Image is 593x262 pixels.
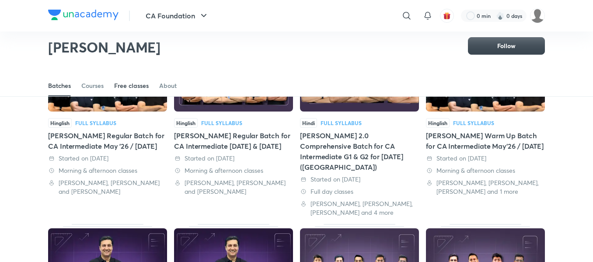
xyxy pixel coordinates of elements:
div: Sankalp 2.0 Comprehensive Batch for CA Intermediate G1 & G2 for May 2024 (New Syllabus) [300,39,419,217]
div: Full Syllabus [201,120,242,126]
button: Follow [468,37,545,55]
span: Hindi [300,118,317,128]
div: Morning & afternoon classes [426,166,545,175]
img: streak [496,11,505,20]
img: Syeda Nayareen [530,8,545,23]
div: Sankalp Warm Up Batch for CA Intermediate May’26 / Sep’26 [426,39,545,217]
div: Full Syllabus [75,120,116,126]
div: Full day classes [300,187,419,196]
div: [PERSON_NAME] Regular Batch for CA Intermediate [DATE] & [DATE] [174,130,293,151]
div: Started on 12 Mar 2025 [174,154,293,163]
span: Hinglish [426,118,450,128]
a: Company Logo [48,10,119,22]
button: avatar [440,9,454,23]
div: [PERSON_NAME] Regular Batch for CA Intermediate May '26 / [DATE] [48,130,167,151]
div: Nakul Katheria, Ankit Oberoi and Arvind Tuli [48,178,167,196]
div: Morning & afternoon classes [48,166,167,175]
span: Hinglish [174,118,198,128]
div: Nakul Katheria, Ankit Oberoi and Arvind Tuli [174,178,293,196]
a: Courses [81,75,104,96]
div: About [159,81,177,90]
button: CA Foundation [140,7,214,24]
span: Hinglish [48,118,72,128]
div: Courses [81,81,104,90]
div: Full Syllabus [321,120,362,126]
img: Company Logo [48,10,119,20]
div: Started on 14 Jul 2025 [48,154,167,163]
div: Morning & afternoon classes [174,166,293,175]
div: Batches [48,81,71,90]
h2: [PERSON_NAME] [48,38,160,56]
div: [PERSON_NAME] 2.0 Comprehensive Batch for CA Intermediate G1 & G2 for [DATE] ([GEOGRAPHIC_DATA]) [300,130,419,172]
img: avatar [443,12,451,20]
div: Sankalp Regular Batch for CA Intermediate Jan’26 & May’26 [174,39,293,217]
div: Started on 2 Jun 2025 [426,154,545,163]
div: Free classes [114,81,149,90]
div: Rahul Panchal, Nakul Katheria, Ankit Oberoi and 1 more [426,178,545,196]
span: Follow [497,42,516,50]
div: Started on 11 Sep 2023 [300,175,419,184]
a: Free classes [114,75,149,96]
div: Sankalp Regular Batch for CA Intermediate May '26 / Sep '26 [48,39,167,217]
a: About [159,75,177,96]
a: Batches [48,75,71,96]
div: Full Syllabus [453,120,494,126]
div: Rahul Panchal, Ankit Oberoi, Arvind Tuli and 4 more [300,199,419,217]
div: [PERSON_NAME] Warm Up Batch for CA Intermediate May’26 / [DATE] [426,130,545,151]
